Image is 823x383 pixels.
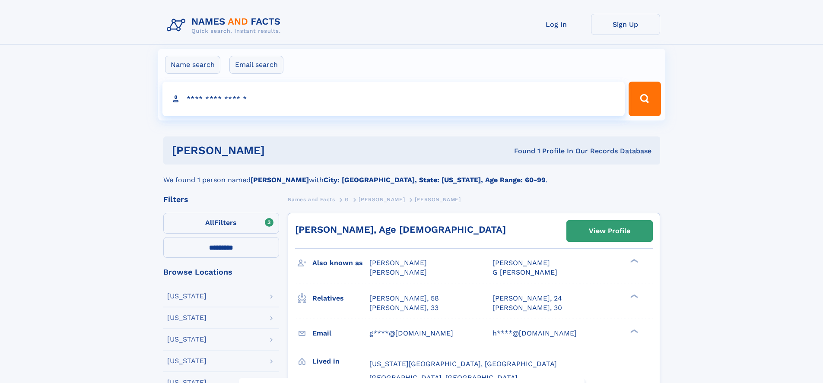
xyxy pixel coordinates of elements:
[312,354,369,369] h3: Lived in
[369,259,427,267] span: [PERSON_NAME]
[167,358,207,364] div: [US_STATE]
[369,268,427,276] span: [PERSON_NAME]
[312,256,369,270] h3: Also known as
[165,56,220,74] label: Name search
[493,259,550,267] span: [PERSON_NAME]
[295,224,506,235] a: [PERSON_NAME], Age [DEMOGRAPHIC_DATA]
[359,194,405,205] a: [PERSON_NAME]
[589,221,630,241] div: View Profile
[312,291,369,306] h3: Relatives
[369,374,518,382] span: [GEOGRAPHIC_DATA], [GEOGRAPHIC_DATA]
[567,221,652,241] a: View Profile
[167,314,207,321] div: [US_STATE]
[389,146,651,156] div: Found 1 Profile In Our Records Database
[288,194,335,205] a: Names and Facts
[493,294,562,303] a: [PERSON_NAME], 24
[163,165,660,185] div: We found 1 person named with .
[522,14,591,35] a: Log In
[628,258,639,264] div: ❯
[172,145,390,156] h1: [PERSON_NAME]
[229,56,283,74] label: Email search
[415,196,461,203] span: [PERSON_NAME]
[369,294,439,303] a: [PERSON_NAME], 58
[312,326,369,341] h3: Email
[167,293,207,300] div: [US_STATE]
[629,82,661,116] button: Search Button
[162,82,625,116] input: search input
[167,336,207,343] div: [US_STATE]
[628,328,639,334] div: ❯
[345,196,349,203] span: G
[345,194,349,205] a: G
[369,360,557,368] span: [US_STATE][GEOGRAPHIC_DATA], [GEOGRAPHIC_DATA]
[324,176,546,184] b: City: [GEOGRAPHIC_DATA], State: [US_STATE], Age Range: 60-99
[205,218,214,227] span: All
[493,268,557,276] span: G [PERSON_NAME]
[493,303,562,313] a: [PERSON_NAME], 30
[163,268,279,276] div: Browse Locations
[251,176,309,184] b: [PERSON_NAME]
[369,303,439,313] a: [PERSON_NAME], 33
[163,213,279,234] label: Filters
[163,196,279,203] div: Filters
[628,293,639,299] div: ❯
[359,196,405,203] span: [PERSON_NAME]
[163,14,288,37] img: Logo Names and Facts
[591,14,660,35] a: Sign Up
